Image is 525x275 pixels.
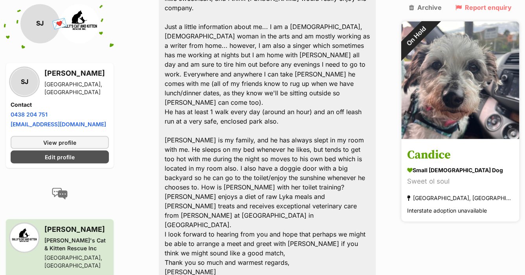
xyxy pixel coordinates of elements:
[407,176,513,187] div: Sweet ol soul
[455,4,511,11] a: Report enquiry
[407,166,513,174] div: small [DEMOGRAPHIC_DATA] Dog
[407,146,513,164] h3: Candice
[11,100,109,108] h4: Contact
[401,133,519,140] a: On Hold
[11,68,38,95] div: SJ
[11,120,106,127] a: [EMAIL_ADDRESS][DOMAIN_NAME]
[401,140,519,222] a: Candice small [DEMOGRAPHIC_DATA] Dog Sweet ol soul [GEOGRAPHIC_DATA], [GEOGRAPHIC_DATA] Interstat...
[45,153,74,161] span: Edit profile
[60,4,99,43] img: Sally's Cat & Kitten Rescue Inc profile pic
[401,21,519,139] img: Candice
[44,236,109,252] div: [PERSON_NAME]'s Cat & Kitten Rescue Inc
[51,15,69,32] span: 💌
[44,224,109,235] h3: [PERSON_NAME]
[409,4,442,11] a: Archive
[11,136,109,149] a: View profile
[44,67,109,78] h3: [PERSON_NAME]
[407,193,513,203] div: [GEOGRAPHIC_DATA], [GEOGRAPHIC_DATA]
[11,224,38,251] img: Sally's Cat & Kitten Rescue Inc profile pic
[20,4,60,43] div: SJ
[44,253,109,269] div: [GEOGRAPHIC_DATA], [GEOGRAPHIC_DATA]
[407,207,487,214] span: Interstate adoption unavailable
[390,11,441,62] div: On Hold
[11,150,109,163] a: Edit profile
[44,80,109,96] div: [GEOGRAPHIC_DATA], [GEOGRAPHIC_DATA]
[52,188,68,199] img: conversation-icon-4a6f8262b818ee0b60e3300018af0b2d0b884aa5de6e9bcb8d3d4eeb1a70a7c4.svg
[43,138,76,146] span: View profile
[11,111,48,117] a: 0438 204 751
